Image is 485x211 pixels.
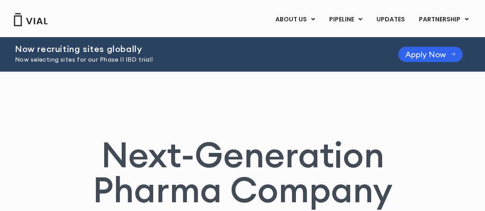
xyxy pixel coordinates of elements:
a: PIPELINEMenu Toggle [322,12,369,27]
a: PARTNERSHIPMenu Toggle [412,12,476,27]
span: Apply Now [405,51,446,58]
p: Now selecting sites for our Phase II IBD trial! [15,55,376,65]
a: Apply Now [398,47,463,62]
img: Vial Logo [13,13,48,26]
h2: Now recruiting sites globally [15,44,376,54]
a: ABOUT USMenu Toggle [268,12,322,27]
a: UPDATES [369,12,411,27]
h1: Next-Generation Pharma Company [53,137,432,207]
